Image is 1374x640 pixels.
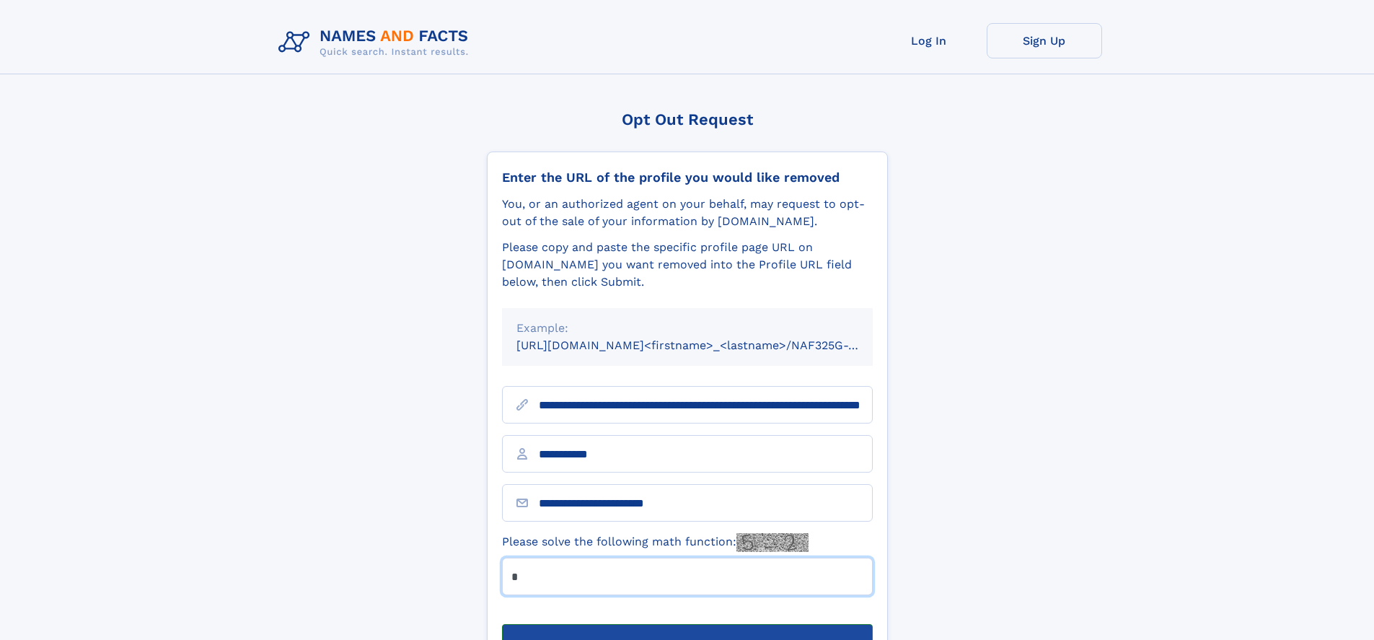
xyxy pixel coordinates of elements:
[502,533,809,552] label: Please solve the following math function:
[516,338,900,352] small: [URL][DOMAIN_NAME]<firstname>_<lastname>/NAF325G-xxxxxxxx
[273,23,480,62] img: Logo Names and Facts
[987,23,1102,58] a: Sign Up
[502,239,873,291] div: Please copy and paste the specific profile page URL on [DOMAIN_NAME] you want removed into the Pr...
[487,110,888,128] div: Opt Out Request
[516,320,858,337] div: Example:
[502,196,873,230] div: You, or an authorized agent on your behalf, may request to opt-out of the sale of your informatio...
[871,23,987,58] a: Log In
[502,170,873,185] div: Enter the URL of the profile you would like removed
